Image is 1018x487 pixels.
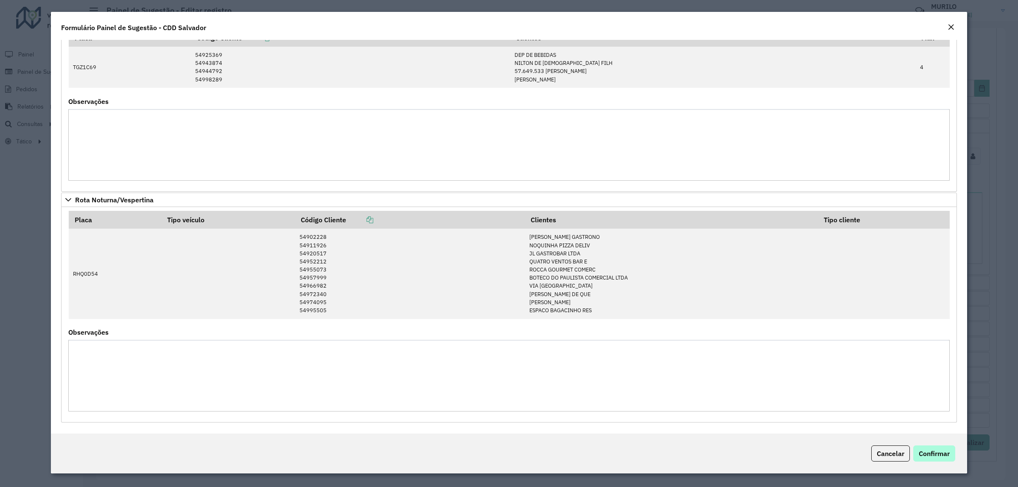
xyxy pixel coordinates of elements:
a: Copiar [346,216,373,224]
button: Cancelar [871,445,910,462]
label: Observações [68,96,109,106]
th: Código Cliente [295,211,525,229]
th: Placa [69,211,162,229]
div: Mapas Sugeridos: Placa-Cliente [61,25,957,192]
label: Observações [68,327,109,337]
th: Tipo cliente [818,211,950,229]
span: Rota Noturna/Vespertina [75,196,154,203]
em: Fechar [948,24,954,31]
td: 54925369 54943874 54944792 54998289 [191,47,510,88]
td: DEP DE BEBIDAS NILTON DE [DEMOGRAPHIC_DATA] FILH 57.649.533 [PERSON_NAME] [PERSON_NAME] [510,47,915,88]
div: Rota Noturna/Vespertina [61,207,957,423]
h4: Formulário Painel de Sugestão - CDD Salvador [61,22,206,33]
td: 54902228 54911926 54920517 54952212 54955073 54957999 54966982 54972340 54974095 54995505 [295,229,525,319]
td: RHQ0D54 [69,229,162,319]
th: Clientes [525,211,818,229]
td: 4 [916,47,950,88]
td: TGZ1C69 [69,47,191,88]
a: Copiar [242,34,269,42]
th: Tipo veículo [161,211,295,229]
button: Confirmar [913,445,955,462]
td: [PERSON_NAME] GASTRONO NOQUINHA PIZZA DELIV JL GASTROBAR LTDA QUATRO VENTOS BAR E ROCCA GOURMET C... [525,229,818,319]
a: Rota Noturna/Vespertina [61,193,957,207]
button: Close [945,22,957,33]
span: Cancelar [877,449,904,458]
span: Confirmar [919,449,950,458]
